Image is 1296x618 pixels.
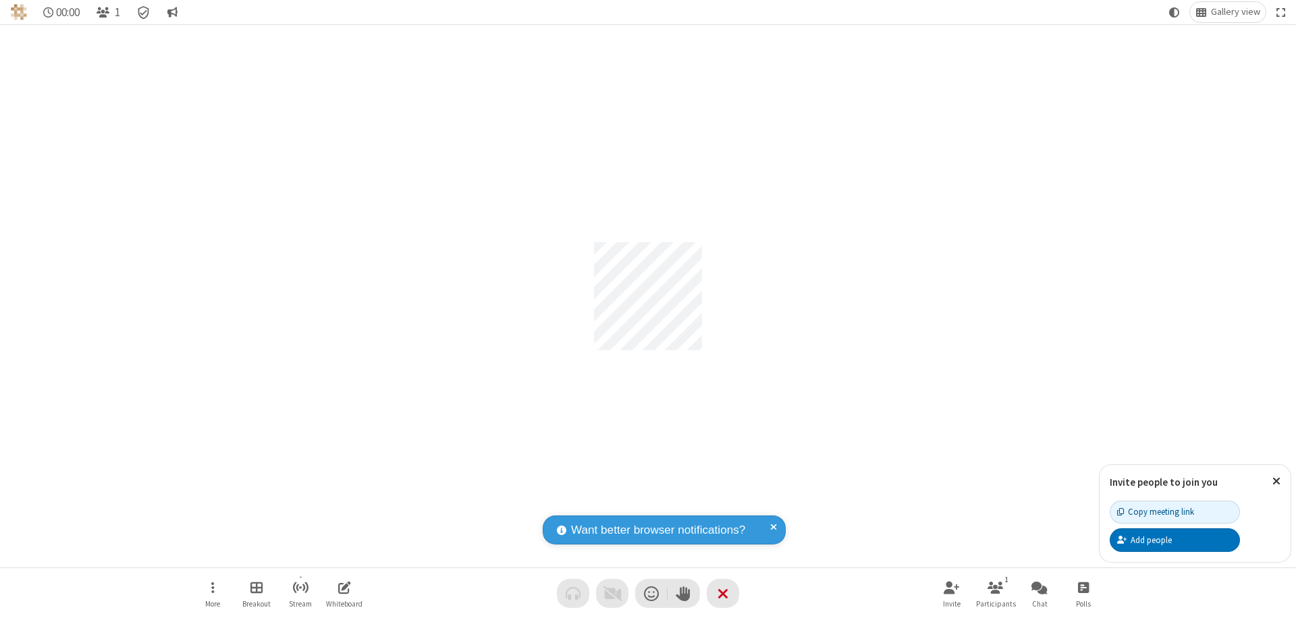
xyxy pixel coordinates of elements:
[596,579,628,608] button: Video
[1110,528,1240,551] button: Add people
[1019,574,1060,613] button: Open chat
[557,579,589,608] button: Audio problem - check your Internet connection or call by phone
[943,600,961,608] span: Invite
[324,574,364,613] button: Open shared whiteboard
[131,2,157,22] div: Meeting details Encryption enabled
[1164,2,1185,22] button: Using system theme
[1117,505,1194,518] div: Copy meeting link
[205,600,220,608] span: More
[1001,573,1013,586] div: 1
[11,4,27,20] img: QA Selenium DO NOT DELETE OR CHANGE
[707,579,739,608] button: End or leave meeting
[1063,574,1104,613] button: Open poll
[1190,2,1266,22] button: Change layout
[1032,600,1048,608] span: Chat
[326,600,362,608] span: Whiteboard
[1110,476,1218,488] label: Invite people to join you
[1110,501,1240,524] button: Copy meeting link
[976,600,1016,608] span: Participants
[635,579,668,608] button: Send a reaction
[289,600,312,608] span: Stream
[932,574,972,613] button: Invite participants (⌘+Shift+I)
[571,522,745,539] span: Want better browser notifications?
[1262,465,1291,498] button: Close popover
[668,579,700,608] button: Raise hand
[38,2,86,22] div: Timer
[975,574,1016,613] button: Open participant list
[1271,2,1291,22] button: Fullscreen
[242,600,271,608] span: Breakout
[1076,600,1091,608] span: Polls
[280,574,321,613] button: Start streaming
[56,6,80,19] span: 00:00
[192,574,233,613] button: Open menu
[90,2,126,22] button: Open participant list
[161,2,183,22] button: Conversation
[236,574,277,613] button: Manage Breakout Rooms
[1211,7,1260,18] span: Gallery view
[115,6,120,19] span: 1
